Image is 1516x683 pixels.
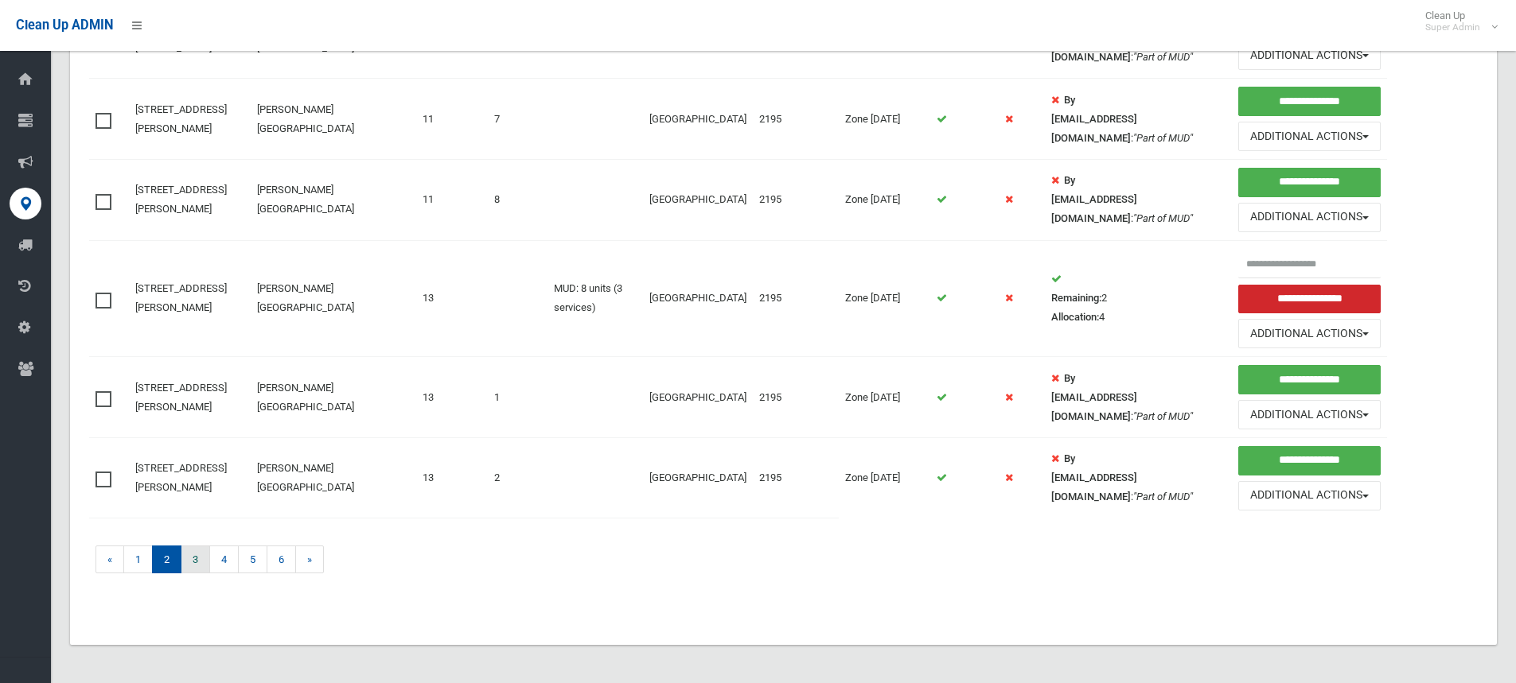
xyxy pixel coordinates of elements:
td: Zone [DATE] [839,240,931,357]
td: 11 [416,159,488,240]
a: 3 [181,545,210,573]
td: [PERSON_NAME][GEOGRAPHIC_DATA] [251,79,416,160]
td: 7 [488,79,548,160]
td: 13 [416,240,488,357]
span: Clean Up [1417,10,1496,33]
td: [PERSON_NAME][GEOGRAPHIC_DATA] [251,159,416,240]
a: [STREET_ADDRESS][PERSON_NAME] [135,184,227,215]
td: 8 [488,159,548,240]
td: 2195 [753,357,839,438]
em: "Part of MUD" [1133,132,1193,144]
td: Zone [DATE] [839,357,931,438]
td: 2195 [753,159,839,240]
span: Clean Up ADMIN [16,17,113,33]
button: Additional Actions [1238,400,1381,429]
td: [GEOGRAPHIC_DATA] [643,159,753,240]
button: Additional Actions [1238,319,1381,348]
a: » [295,545,324,573]
td: [GEOGRAPHIC_DATA] [643,357,753,438]
a: « [95,545,124,573]
td: Zone [DATE] [839,159,931,240]
td: 2195 [753,79,839,160]
strong: By [EMAIL_ADDRESS][DOMAIN_NAME] [1051,94,1137,144]
td: 2 [488,437,548,518]
td: Zone [DATE] [839,437,931,518]
td: 2195 [753,437,839,518]
a: [STREET_ADDRESS][PERSON_NAME] [135,382,227,413]
button: Additional Actions [1238,203,1381,232]
a: [STREET_ADDRESS][PERSON_NAME] [135,103,227,134]
strong: Remaining: [1051,292,1101,304]
td: [PERSON_NAME][GEOGRAPHIC_DATA] [251,357,416,438]
td: [GEOGRAPHIC_DATA] [643,79,753,160]
em: "Part of MUD" [1133,212,1193,224]
td: : [1045,357,1232,438]
strong: By [EMAIL_ADDRESS][DOMAIN_NAME] [1051,372,1137,422]
a: 4 [209,545,239,573]
a: 1 [123,545,153,573]
button: Additional Actions [1238,41,1381,70]
em: "Part of MUD" [1133,51,1193,63]
td: : [1045,159,1232,240]
td: 13 [416,357,488,438]
strong: By [EMAIL_ADDRESS][DOMAIN_NAME] [1051,174,1137,224]
em: "Part of MUD" [1133,410,1193,422]
td: [PERSON_NAME][GEOGRAPHIC_DATA] [251,437,416,518]
a: [STREET_ADDRESS][PERSON_NAME] [135,22,227,53]
td: : [1045,79,1232,160]
span: 2 [152,545,181,573]
small: Super Admin [1425,21,1480,33]
strong: By [EMAIL_ADDRESS][DOMAIN_NAME] [1051,452,1137,503]
td: : [1045,437,1232,518]
button: Additional Actions [1238,481,1381,510]
td: 2 4 [1045,240,1232,357]
strong: Allocation: [1051,311,1099,323]
td: MUD: 8 units (3 services) [548,240,642,357]
td: 2195 [753,240,839,357]
button: Additional Actions [1238,122,1381,151]
td: 13 [416,437,488,518]
td: 11 [416,79,488,160]
a: [STREET_ADDRESS][PERSON_NAME] [135,462,227,493]
a: 6 [267,545,296,573]
td: [GEOGRAPHIC_DATA] [643,437,753,518]
a: [STREET_ADDRESS][PERSON_NAME] [135,282,227,313]
td: Zone [DATE] [839,79,931,160]
td: 1 [488,357,548,438]
em: "Part of MUD" [1133,491,1193,503]
strong: By [EMAIL_ADDRESS][DOMAIN_NAME] [1051,13,1137,63]
td: [GEOGRAPHIC_DATA] [643,240,753,357]
a: 5 [238,545,267,573]
td: [PERSON_NAME][GEOGRAPHIC_DATA] [251,240,416,357]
